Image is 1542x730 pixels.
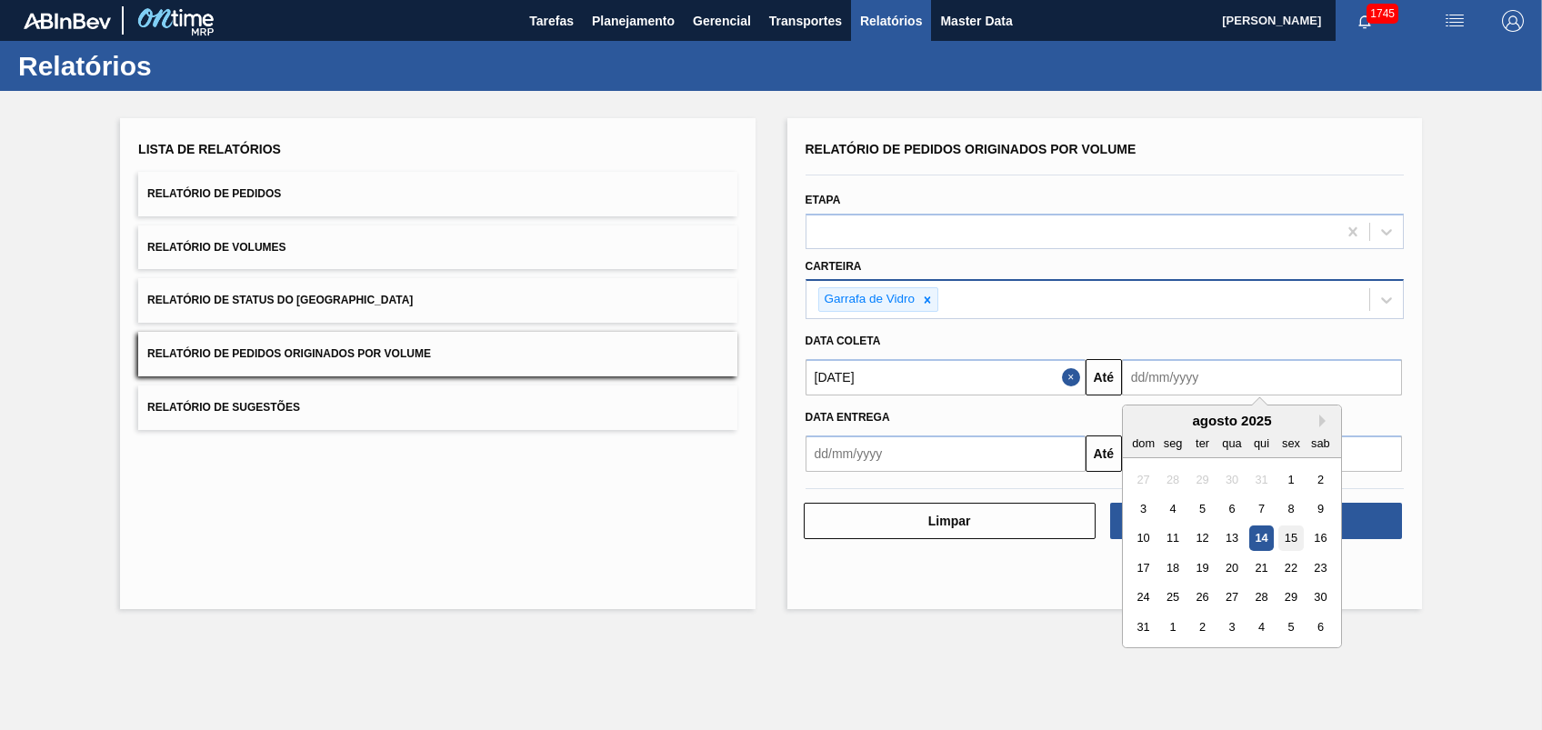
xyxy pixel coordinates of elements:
div: Choose domingo, 10 de agosto de 2025 [1131,526,1156,551]
div: seg [1160,431,1185,455]
label: Carteira [806,260,862,273]
div: Choose quinta-feira, 21 de agosto de 2025 [1249,555,1274,580]
div: Garrafa de Vidro [819,288,918,311]
span: Planejamento [592,10,675,32]
div: Choose domingo, 17 de agosto de 2025 [1131,555,1156,580]
div: Choose sábado, 6 de setembro de 2025 [1308,615,1333,639]
span: 1745 [1367,4,1398,24]
span: Master Data [940,10,1012,32]
button: Close [1062,359,1086,395]
button: Download [1110,503,1402,539]
button: Relatório de Sugestões [138,385,736,430]
div: Choose sábado, 2 de agosto de 2025 [1308,467,1333,492]
div: sex [1278,431,1303,455]
button: Até [1086,435,1122,472]
div: dom [1131,431,1156,455]
div: Choose sexta-feira, 22 de agosto de 2025 [1278,555,1303,580]
div: qua [1219,431,1244,455]
div: Choose quarta-feira, 27 de agosto de 2025 [1219,585,1244,610]
span: Relatório de Sugestões [147,401,300,414]
img: TNhmsLtSVTkK8tSr43FrP2fwEKptu5GPRR3wAAAABJRU5ErkJggg== [24,13,111,29]
button: Relatório de Status do [GEOGRAPHIC_DATA] [138,278,736,323]
span: Lista de Relatórios [138,142,281,156]
div: Choose terça-feira, 26 de agosto de 2025 [1190,585,1215,610]
img: userActions [1444,10,1466,32]
div: Choose sábado, 30 de agosto de 2025 [1308,585,1333,610]
span: Relatórios [860,10,922,32]
span: Tarefas [529,10,574,32]
div: Not available quarta-feira, 30 de julho de 2025 [1219,467,1244,492]
div: Choose sábado, 9 de agosto de 2025 [1308,496,1333,521]
input: dd/mm/yyyy [1122,359,1402,395]
div: Choose sexta-feira, 1 de agosto de 2025 [1278,467,1303,492]
div: Choose segunda-feira, 4 de agosto de 2025 [1160,496,1185,521]
div: qui [1249,431,1274,455]
div: Choose terça-feira, 12 de agosto de 2025 [1190,526,1215,551]
div: Choose quarta-feira, 13 de agosto de 2025 [1219,526,1244,551]
button: Relatório de Pedidos Originados por Volume [138,332,736,376]
div: ter [1190,431,1215,455]
span: Relatório de Pedidos [147,187,281,200]
button: Relatório de Volumes [138,225,736,270]
div: Not available quinta-feira, 31 de julho de 2025 [1249,467,1274,492]
button: Notificações [1336,8,1394,34]
div: Choose segunda-feira, 18 de agosto de 2025 [1160,555,1185,580]
div: Not available segunda-feira, 28 de julho de 2025 [1160,467,1185,492]
div: Choose segunda-feira, 11 de agosto de 2025 [1160,526,1185,551]
span: Relatório de Pedidos Originados por Volume [806,142,1136,156]
span: Gerencial [693,10,751,32]
div: Choose sexta-feira, 15 de agosto de 2025 [1278,526,1303,551]
div: Choose terça-feira, 2 de setembro de 2025 [1190,615,1215,639]
div: Choose quarta-feira, 20 de agosto de 2025 [1219,555,1244,580]
img: Logout [1502,10,1524,32]
span: Data coleta [806,335,881,347]
div: Not available domingo, 27 de julho de 2025 [1131,467,1156,492]
div: Choose segunda-feira, 1 de setembro de 2025 [1160,615,1185,639]
div: Choose sexta-feira, 5 de setembro de 2025 [1278,615,1303,639]
div: sab [1308,431,1333,455]
span: Data entrega [806,411,890,424]
div: Choose terça-feira, 19 de agosto de 2025 [1190,555,1215,580]
div: Choose sexta-feira, 8 de agosto de 2025 [1278,496,1303,521]
span: Relatório de Pedidos Originados por Volume [147,347,431,360]
button: Limpar [804,503,1096,539]
button: Next Month [1319,415,1332,427]
div: Choose domingo, 3 de agosto de 2025 [1131,496,1156,521]
div: Choose sábado, 16 de agosto de 2025 [1308,526,1333,551]
div: Choose quarta-feira, 6 de agosto de 2025 [1219,496,1244,521]
input: dd/mm/yyyy [806,435,1086,472]
div: agosto 2025 [1123,413,1341,428]
div: Choose terça-feira, 5 de agosto de 2025 [1190,496,1215,521]
div: Choose quinta-feira, 14 de agosto de 2025 [1249,526,1274,551]
button: Relatório de Pedidos [138,172,736,216]
div: Not available terça-feira, 29 de julho de 2025 [1190,467,1215,492]
span: Relatório de Status do [GEOGRAPHIC_DATA] [147,294,413,306]
div: Choose sexta-feira, 29 de agosto de 2025 [1278,585,1303,610]
div: Choose segunda-feira, 25 de agosto de 2025 [1160,585,1185,610]
div: Choose quinta-feira, 28 de agosto de 2025 [1249,585,1274,610]
input: dd/mm/yyyy [806,359,1086,395]
div: Choose domingo, 24 de agosto de 2025 [1131,585,1156,610]
div: Choose sábado, 23 de agosto de 2025 [1308,555,1333,580]
div: Choose quinta-feira, 4 de setembro de 2025 [1249,615,1274,639]
label: Etapa [806,194,841,206]
h1: Relatórios [18,55,341,76]
div: Choose quinta-feira, 7 de agosto de 2025 [1249,496,1274,521]
span: Relatório de Volumes [147,241,285,254]
div: Choose domingo, 31 de agosto de 2025 [1131,615,1156,639]
button: Até [1086,359,1122,395]
div: month 2025-08 [1128,465,1335,642]
div: Choose quarta-feira, 3 de setembro de 2025 [1219,615,1244,639]
span: Transportes [769,10,842,32]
